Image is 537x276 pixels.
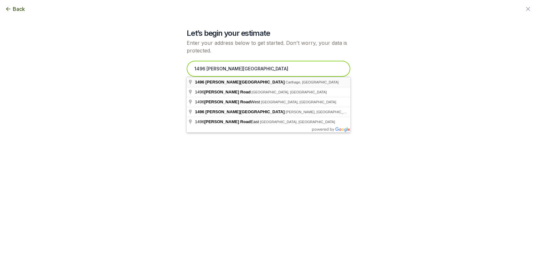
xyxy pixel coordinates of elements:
span: Back [13,5,25,13]
span: [PERSON_NAME] Road [204,90,251,94]
h2: Let’s begin your estimate [187,28,350,38]
span: 1496 [PERSON_NAME][GEOGRAPHIC_DATA] [195,80,285,84]
input: Enter your address [187,61,350,77]
span: [PERSON_NAME], [GEOGRAPHIC_DATA] [286,110,353,114]
p: Enter your address below to get started. Don't worry, your data is protected. [187,39,350,54]
span: 1496 [PERSON_NAME][GEOGRAPHIC_DATA] [195,109,285,114]
span: 1496 [195,90,252,94]
button: Back [5,5,25,13]
span: [PERSON_NAME] Road [204,99,251,104]
span: Carthage, [GEOGRAPHIC_DATA] [286,80,339,84]
span: 1496 West [195,99,261,104]
span: [PERSON_NAME] Road [204,119,251,124]
span: [GEOGRAPHIC_DATA], [GEOGRAPHIC_DATA] [261,100,336,104]
span: [GEOGRAPHIC_DATA], [GEOGRAPHIC_DATA] [260,120,335,124]
span: [GEOGRAPHIC_DATA], [GEOGRAPHIC_DATA] [252,90,327,94]
span: 1496 East [195,119,260,124]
